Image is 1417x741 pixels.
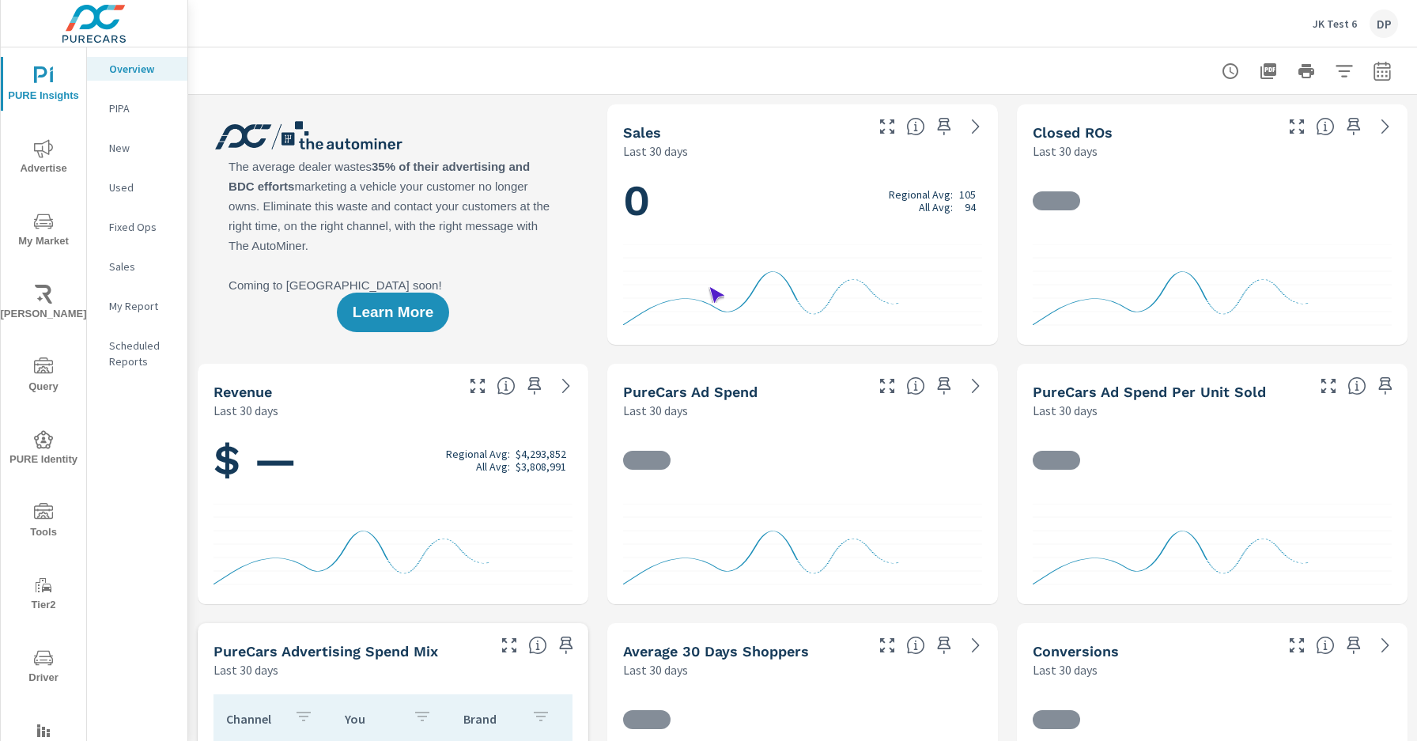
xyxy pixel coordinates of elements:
span: Learn More [353,305,433,319]
div: PIPA [87,96,187,120]
span: The number of dealer-specified goals completed by a visitor. [Source: This data is provided by th... [1316,636,1335,655]
span: Driver [6,648,81,687]
span: Query [6,357,81,396]
p: Last 30 days [1033,660,1098,679]
p: Regional Avg: [446,448,510,460]
span: Save this to your personalized report [931,114,957,139]
p: Regional Avg: [889,188,953,201]
p: $3,808,991 [516,460,566,473]
a: See more details in report [963,633,988,658]
span: Save this to your personalized report [554,633,579,658]
a: See more details in report [1373,114,1398,139]
span: A rolling 30 day total of daily Shoppers on the dealership website, averaged over the selected da... [906,636,925,655]
span: Save this to your personalized report [1341,633,1366,658]
p: Fixed Ops [109,219,175,235]
h1: 0 [623,174,982,228]
h1: $ — [213,433,572,487]
p: Sales [109,259,175,274]
span: Number of vehicles sold by the dealership over the selected date range. [Source: This data is sou... [906,117,925,136]
p: 94 [965,201,976,214]
p: Used [109,180,175,195]
div: My Report [87,294,187,318]
div: Sales [87,255,187,278]
div: New [87,136,187,160]
button: Print Report [1290,55,1322,87]
button: Make Fullscreen [875,633,900,658]
button: Make Fullscreen [465,373,490,399]
p: All Avg: [919,201,953,214]
span: Save this to your personalized report [931,633,957,658]
span: This table looks at how you compare to the amount of budget you spend per channel as opposed to y... [528,636,547,655]
a: See more details in report [963,373,988,399]
h5: PureCars Ad Spend [623,384,758,400]
a: See more details in report [1373,633,1398,658]
button: Make Fullscreen [1316,373,1341,399]
p: Last 30 days [213,401,278,420]
button: Select Date Range [1366,55,1398,87]
p: My Report [109,298,175,314]
div: DP [1370,9,1398,38]
div: Overview [87,57,187,81]
p: Overview [109,61,175,77]
a: See more details in report [554,373,579,399]
span: [PERSON_NAME] [6,285,81,323]
span: Save this to your personalized report [1341,114,1366,139]
button: Make Fullscreen [497,633,522,658]
button: Make Fullscreen [1284,633,1309,658]
span: Save this to your personalized report [1373,373,1398,399]
p: JK Test 6 [1313,17,1357,31]
div: Fixed Ops [87,215,187,239]
span: My Market [6,212,81,251]
h5: PureCars Ad Spend Per Unit Sold [1033,384,1266,400]
p: Last 30 days [623,401,688,420]
button: Learn More [337,293,449,332]
span: Advertise [6,139,81,178]
p: PIPA [109,100,175,116]
p: Last 30 days [1033,142,1098,161]
span: Total cost of media for all PureCars channels for the selected dealership group over the selected... [906,376,925,395]
button: Make Fullscreen [875,114,900,139]
span: Save this to your personalized report [931,373,957,399]
button: "Export Report to PDF" [1253,55,1284,87]
p: Last 30 days [1033,401,1098,420]
button: Make Fullscreen [875,373,900,399]
h5: Average 30 Days Shoppers [623,643,809,660]
p: Last 30 days [623,660,688,679]
span: Tier2 [6,576,81,614]
p: Brand [463,711,519,727]
p: New [109,140,175,156]
p: All Avg: [476,460,510,473]
p: Last 30 days [213,660,278,679]
span: PURE Insights [6,66,81,105]
h5: Conversions [1033,643,1119,660]
p: Last 30 days [623,142,688,161]
span: PURE Identity [6,430,81,469]
h5: Closed ROs [1033,124,1113,141]
button: Make Fullscreen [1284,114,1309,139]
p: 105 [959,188,976,201]
span: Average cost of advertising per each vehicle sold at the dealer over the selected date range. The... [1347,376,1366,395]
span: Tools [6,503,81,542]
span: Total sales revenue over the selected date range. [Source: This data is sourced from the dealer’s... [497,376,516,395]
p: $4,293,852 [516,448,566,460]
div: Used [87,176,187,199]
div: Scheduled Reports [87,334,187,373]
p: Scheduled Reports [109,338,175,369]
h5: Revenue [213,384,272,400]
p: Channel [226,711,282,727]
span: Number of Repair Orders Closed by the selected dealership group over the selected time range. [So... [1316,117,1335,136]
a: See more details in report [963,114,988,139]
h5: PureCars Advertising Spend Mix [213,643,438,660]
h5: Sales [623,124,661,141]
p: You [345,711,400,727]
button: Apply Filters [1328,55,1360,87]
span: Save this to your personalized report [522,373,547,399]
